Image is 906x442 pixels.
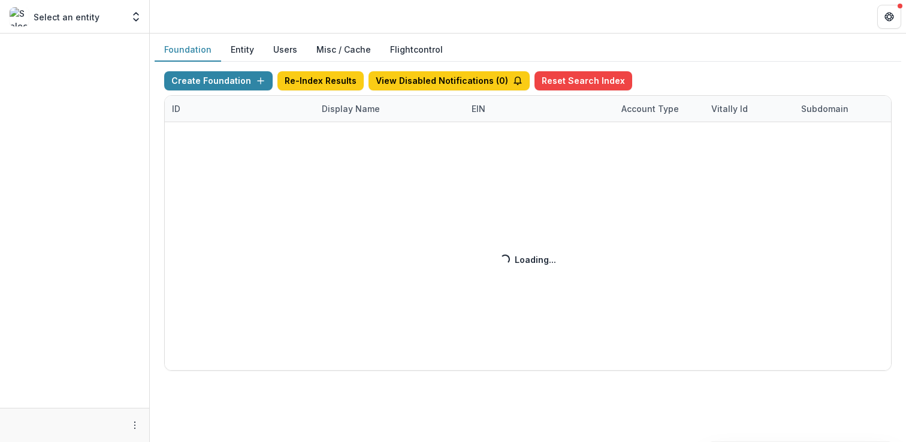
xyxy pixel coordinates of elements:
button: Entity [221,38,264,62]
a: Flightcontrol [390,43,443,56]
button: Misc / Cache [307,38,380,62]
button: Users [264,38,307,62]
button: Open entity switcher [128,5,144,29]
button: Foundation [155,38,221,62]
button: Get Help [877,5,901,29]
img: Select an entity [10,7,29,26]
button: More [128,418,142,432]
p: Select an entity [34,11,99,23]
